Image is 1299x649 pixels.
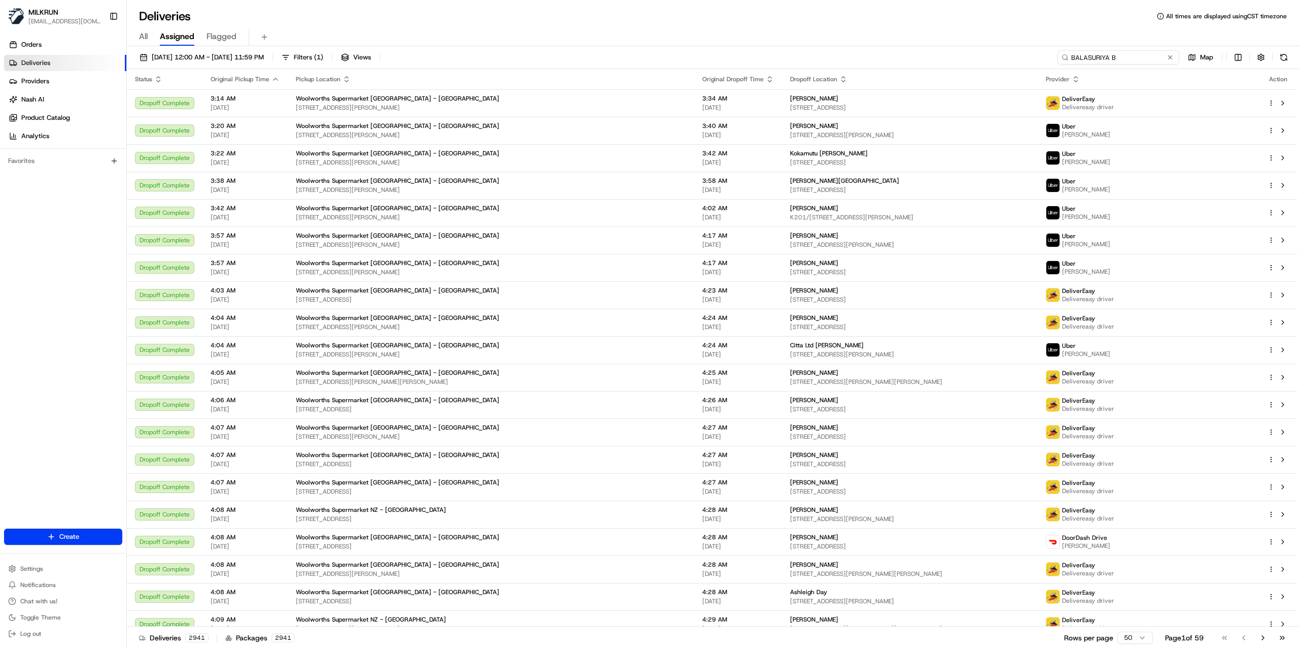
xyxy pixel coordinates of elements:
[702,433,774,441] span: [DATE]
[790,268,1030,276] span: [STREET_ADDRESS]
[296,369,499,377] span: Woolworths Supermarket [GEOGRAPHIC_DATA] - [GEOGRAPHIC_DATA]
[702,451,774,459] span: 4:27 AM
[296,615,446,624] span: Woolworths Supermarket NZ - [GEOGRAPHIC_DATA]
[211,177,280,185] span: 3:38 AM
[296,341,499,349] span: Woolworths Supermarket [GEOGRAPHIC_DATA] - [GEOGRAPHIC_DATA]
[790,615,838,624] span: [PERSON_NAME]
[790,75,837,83] span: Dropoff Location
[314,53,323,62] span: ( 1 )
[1062,131,1110,139] span: [PERSON_NAME]
[296,131,686,139] span: [STREET_ADDRESS][PERSON_NAME]
[211,378,280,386] span: [DATE]
[1268,75,1289,83] div: Action
[211,186,280,194] span: [DATE]
[296,149,499,157] span: Woolworths Supermarket [GEOGRAPHIC_DATA] - [GEOGRAPHIC_DATA]
[353,53,371,62] span: Views
[702,369,774,377] span: 4:25 AM
[1046,398,1059,411] img: delivereasy_logo.png
[211,341,280,349] span: 4:04 AM
[790,259,838,267] span: [PERSON_NAME]
[1046,563,1059,576] img: delivereasy_logo.png
[1062,295,1114,303] span: Delivereasy driver
[790,213,1030,221] span: K201/[STREET_ADDRESS][PERSON_NAME]
[296,177,499,185] span: Woolworths Supermarket [GEOGRAPHIC_DATA] - [GEOGRAPHIC_DATA]
[1062,616,1095,624] span: DeliverEasy
[702,396,774,404] span: 4:26 AM
[4,128,126,144] a: Analytics
[702,405,774,413] span: [DATE]
[1165,633,1204,643] div: Page 1 of 59
[296,478,499,486] span: Woolworths Supermarket [GEOGRAPHIC_DATA] - [GEOGRAPHIC_DATA]
[702,158,774,167] span: [DATE]
[790,241,1030,249] span: [STREET_ADDRESS][PERSON_NAME]
[296,460,686,468] span: [STREET_ADDRESS]
[211,488,280,496] span: [DATE]
[296,533,499,541] span: Woolworths Supermarket [GEOGRAPHIC_DATA] - [GEOGRAPHIC_DATA]
[139,8,191,24] h1: Deliveries
[1062,405,1114,413] span: Delivereasy driver
[1046,371,1059,384] img: delivereasy_logo.png
[20,581,56,589] span: Notifications
[1062,259,1076,268] span: Uber
[211,625,280,633] span: [DATE]
[28,7,58,17] button: MILKRUN
[211,515,280,523] span: [DATE]
[1062,397,1095,405] span: DeliverEasy
[702,478,774,486] span: 4:27 AM
[1062,514,1114,523] span: Delivereasy driver
[1062,561,1095,569] span: DeliverEasy
[702,75,764,83] span: Original Dropoff Time
[790,104,1030,112] span: [STREET_ADDRESS]
[702,122,774,130] span: 3:40 AM
[28,17,101,25] button: [EMAIL_ADDRESS][DOMAIN_NAME]
[1046,179,1059,192] img: uber-new-logo.jpeg
[702,131,774,139] span: [DATE]
[211,94,280,103] span: 3:14 AM
[702,515,774,523] span: [DATE]
[1046,508,1059,521] img: delivereasy_logo.png
[21,77,49,86] span: Providers
[702,104,774,112] span: [DATE]
[790,341,864,349] span: Citta Ltd [PERSON_NAME]
[702,149,774,157] span: 3:42 AM
[1062,451,1095,460] span: DeliverEasy
[1062,350,1110,358] span: [PERSON_NAME]
[211,460,280,468] span: [DATE]
[225,633,295,643] div: Packages
[1046,75,1070,83] span: Provider
[1062,569,1114,577] span: Delivereasy driver
[702,177,774,185] span: 3:58 AM
[211,424,280,432] span: 4:07 AM
[8,8,24,24] img: MILKRUN
[296,506,446,514] span: Woolworths Supermarket NZ - [GEOGRAPHIC_DATA]
[59,532,79,541] span: Create
[296,158,686,167] span: [STREET_ADDRESS][PERSON_NAME]
[211,478,280,486] span: 4:07 AM
[296,268,686,276] span: [STREET_ADDRESS][PERSON_NAME]
[1046,535,1059,548] img: doordash_logo_v2.png
[1046,96,1059,110] img: delivereasy_logo.png
[296,259,499,267] span: Woolworths Supermarket [GEOGRAPHIC_DATA] - [GEOGRAPHIC_DATA]
[702,615,774,624] span: 4:29 AM
[211,451,280,459] span: 4:07 AM
[1062,287,1095,295] span: DeliverEasy
[296,597,686,605] span: [STREET_ADDRESS]
[211,122,280,130] span: 3:20 AM
[790,177,899,185] span: [PERSON_NAME][GEOGRAPHIC_DATA]
[4,562,122,576] button: Settings
[702,488,774,496] span: [DATE]
[1062,205,1076,213] span: Uber
[139,633,209,643] div: Deliveries
[21,95,44,104] span: Nash AI
[211,433,280,441] span: [DATE]
[211,350,280,359] span: [DATE]
[790,561,838,569] span: [PERSON_NAME]
[790,149,868,157] span: Kokamutu [PERSON_NAME]
[702,570,774,578] span: [DATE]
[4,627,122,641] button: Log out
[4,55,126,71] a: Deliveries
[211,104,280,112] span: [DATE]
[790,506,838,514] span: [PERSON_NAME]
[790,460,1030,468] span: [STREET_ADDRESS]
